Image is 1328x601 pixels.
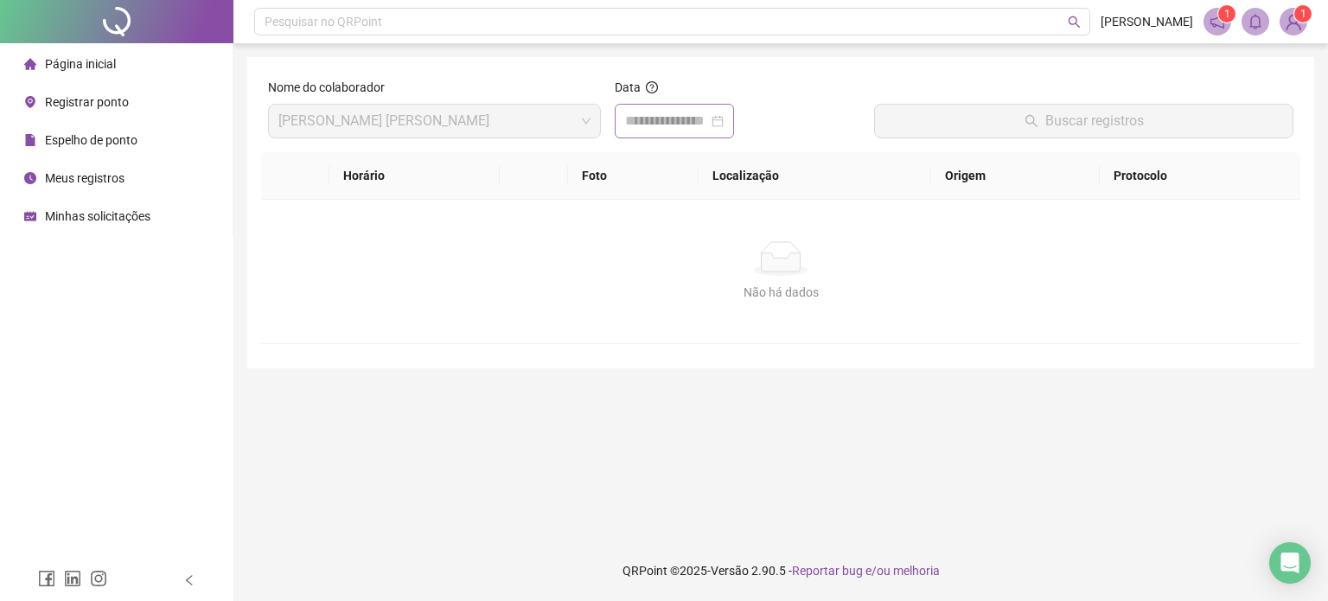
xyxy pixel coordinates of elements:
span: Meus registros [45,171,124,185]
sup: Atualize o seu contato no menu Meus Dados [1294,5,1312,22]
span: left [183,574,195,586]
span: [PERSON_NAME] [1101,12,1193,31]
th: Horário [329,152,500,200]
div: Open Intercom Messenger [1269,542,1311,584]
span: Espelho de ponto [45,133,137,147]
span: instagram [90,570,107,587]
span: 1 [1300,8,1306,20]
span: notification [1210,14,1225,29]
span: environment [24,96,36,108]
span: Registrar ponto [45,95,129,109]
span: Data [615,80,641,94]
span: linkedin [64,570,81,587]
span: 1 [1224,8,1230,20]
span: search [1068,16,1081,29]
th: Localização [699,152,931,200]
span: home [24,58,36,70]
span: facebook [38,570,55,587]
th: Foto [568,152,699,200]
sup: 1 [1218,5,1235,22]
span: bell [1248,14,1263,29]
th: Protocolo [1100,152,1300,200]
span: HELEN ANDRESA VIVEIROS ALMEIDA [278,105,591,137]
button: Buscar registros [874,104,1293,138]
span: file [24,134,36,146]
th: Origem [931,152,1100,200]
span: Reportar bug e/ou melhoria [792,564,940,578]
footer: QRPoint © 2025 - 2.90.5 - [233,540,1328,601]
span: clock-circle [24,172,36,184]
span: Versão [711,564,749,578]
span: schedule [24,210,36,222]
span: Minhas solicitações [45,209,150,223]
img: 93266 [1280,9,1306,35]
span: Página inicial [45,57,116,71]
span: question-circle [646,81,658,93]
label: Nome do colaborador [268,78,396,97]
div: Não há dados [282,283,1280,302]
